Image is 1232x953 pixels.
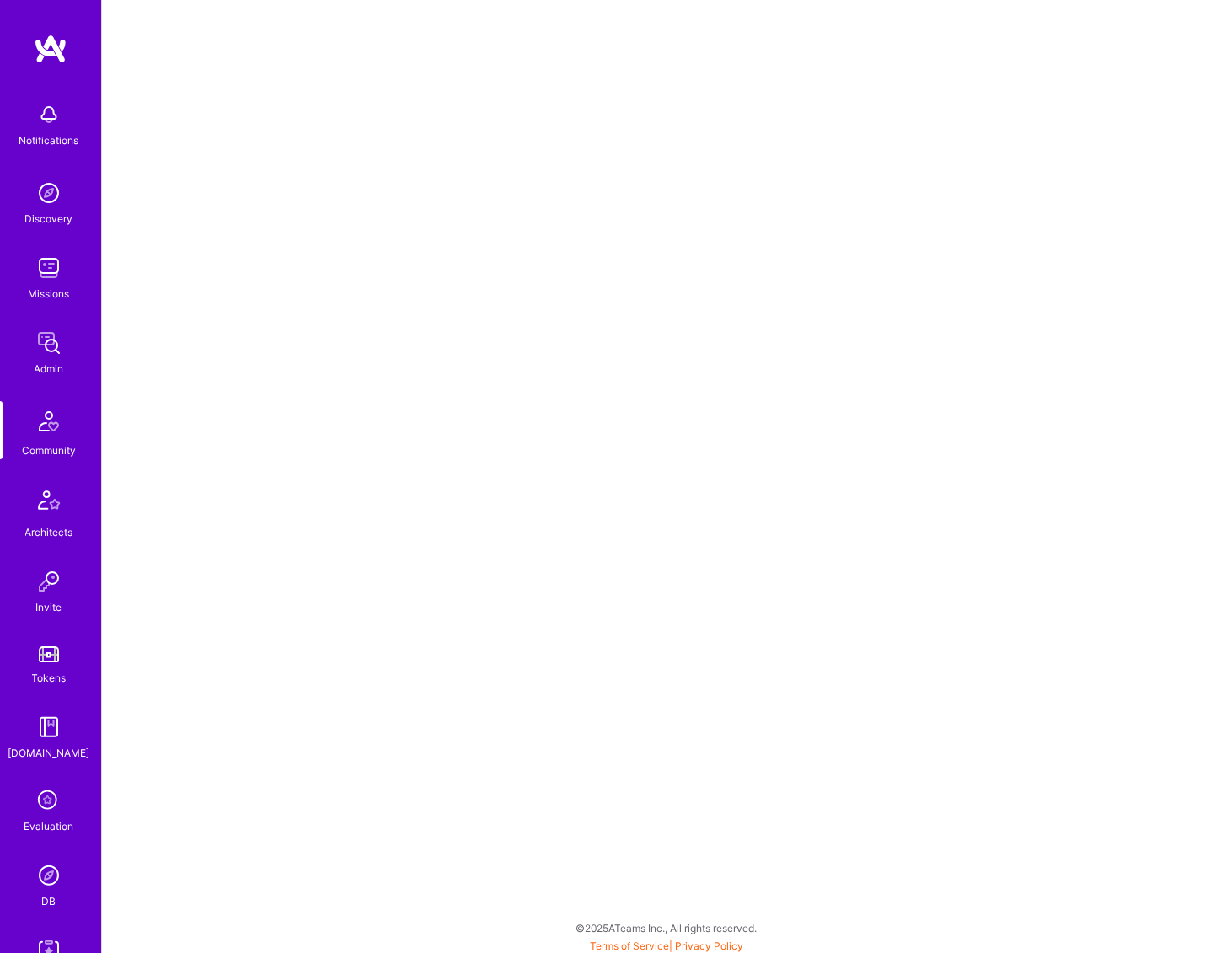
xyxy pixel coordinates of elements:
[8,744,90,762] div: [DOMAIN_NAME]
[39,646,59,662] img: tokens
[101,907,1232,949] div: © 2025 ATeams Inc., All rights reserved.
[25,523,73,541] div: Architects
[32,176,66,210] img: discovery
[29,401,69,442] img: Community
[29,285,70,302] div: Missions
[590,940,743,952] span: |
[19,131,79,149] div: Notifications
[34,34,67,64] img: logo
[32,326,66,360] img: admin teamwork
[25,210,73,228] div: Discovery
[32,565,66,598] img: Invite
[32,710,66,744] img: guide book
[32,98,66,131] img: bell
[22,442,76,459] div: Community
[24,817,74,835] div: Evaluation
[29,483,69,523] img: Architects
[590,940,669,952] a: Terms of Service
[32,669,67,687] div: Tokens
[36,598,62,616] div: Invite
[35,360,64,377] div: Admin
[42,892,56,910] div: DB
[32,251,66,285] img: teamwork
[675,940,743,952] a: Privacy Policy
[33,785,65,817] i: icon SelectionTeam
[32,859,66,892] img: Admin Search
